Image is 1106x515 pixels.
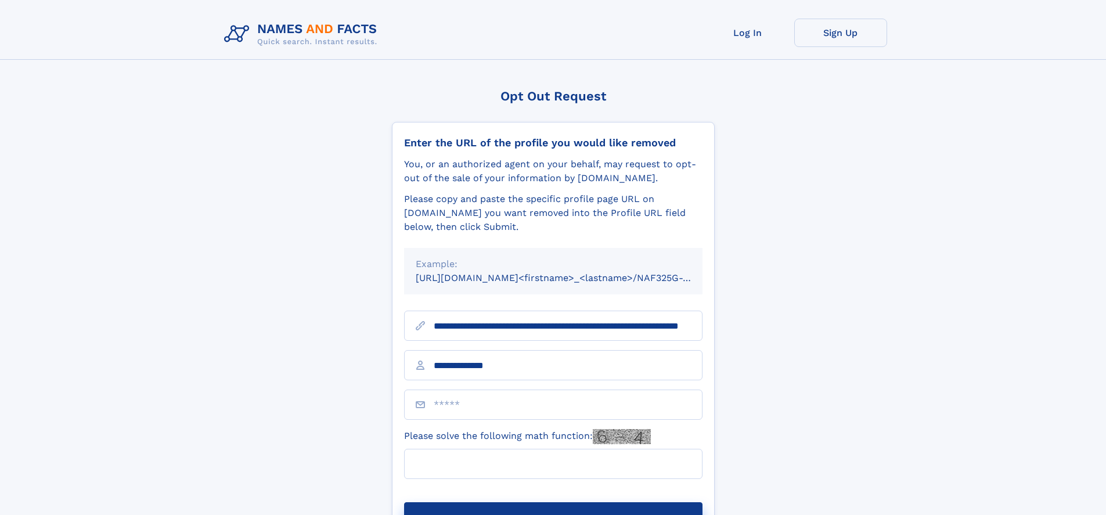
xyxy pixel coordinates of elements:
div: Please copy and paste the specific profile page URL on [DOMAIN_NAME] you want removed into the Pr... [404,192,702,234]
div: You, or an authorized agent on your behalf, may request to opt-out of the sale of your informatio... [404,157,702,185]
img: Logo Names and Facts [219,19,387,50]
div: Opt Out Request [392,89,715,103]
small: [URL][DOMAIN_NAME]<firstname>_<lastname>/NAF325G-xxxxxxxx [416,272,725,283]
div: Example: [416,257,691,271]
a: Sign Up [794,19,887,47]
label: Please solve the following math function: [404,429,651,444]
a: Log In [701,19,794,47]
div: Enter the URL of the profile you would like removed [404,136,702,149]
